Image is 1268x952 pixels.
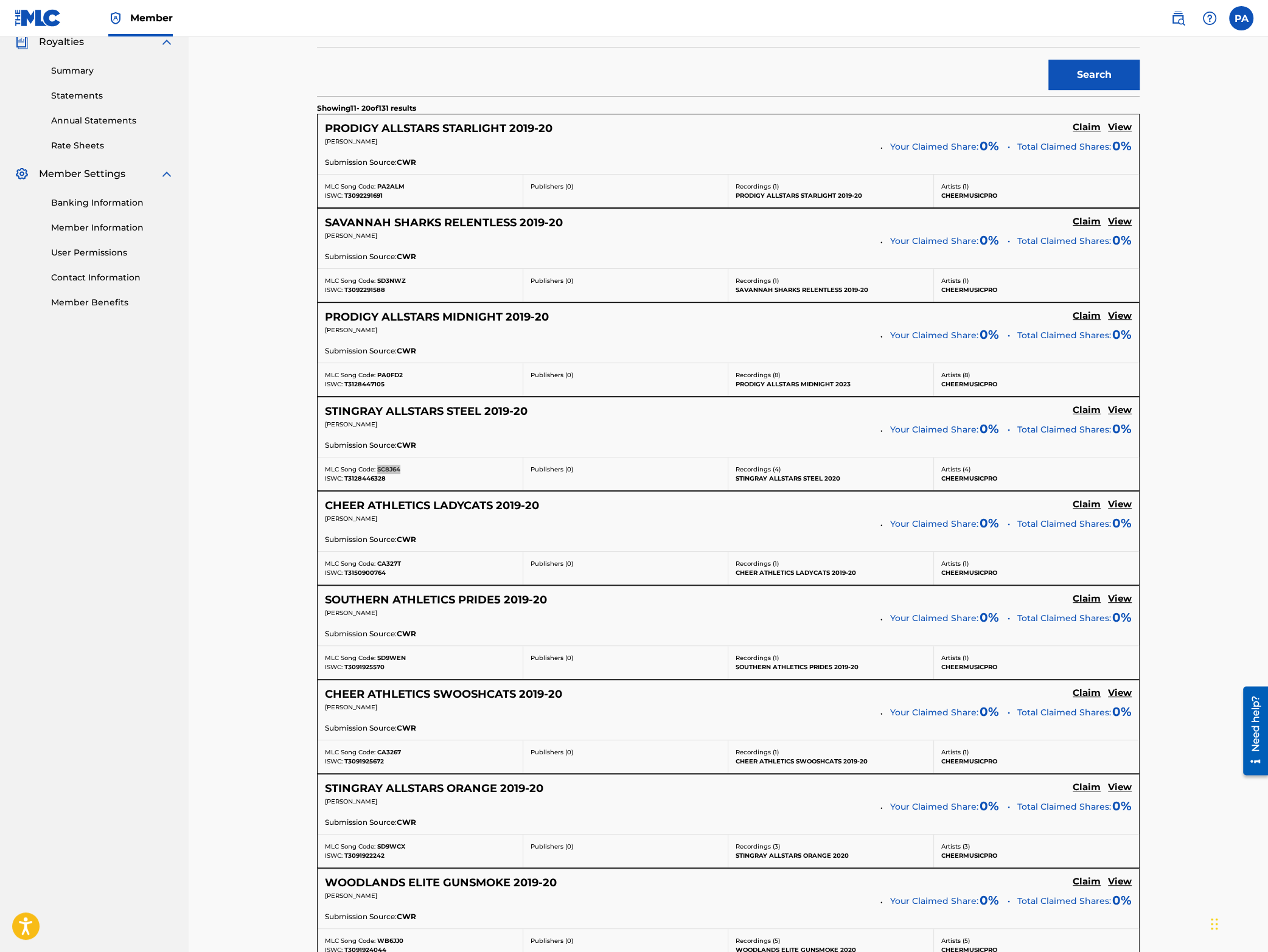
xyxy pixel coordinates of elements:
[377,465,400,473] span: SC8J64
[397,157,416,168] span: CWR
[1112,420,1132,438] span: 0%
[890,141,978,153] span: Your Claimed Share:
[1112,891,1132,909] span: 0%
[736,851,926,860] p: STINGRAY ALLSTARS ORANGE 2020
[325,440,397,451] span: Submission Source:
[736,380,926,389] p: PRODIGY ALLSTARS MIDNIGHT 2023
[980,608,999,627] span: 0 %
[736,653,926,662] p: Recordings ( 1 )
[377,371,403,379] span: PA0FD2
[325,817,397,828] span: Submission Source:
[397,346,416,356] span: CWR
[325,892,377,900] span: [PERSON_NAME]
[941,285,1132,294] p: CHEERMUSICPRO
[397,911,416,922] span: CWR
[1211,906,1218,942] div: Drag
[1171,11,1185,26] img: search
[325,628,397,639] span: Submission Source:
[736,936,926,945] p: Recordings ( 5 )
[531,842,721,851] p: Publishers ( 0 )
[325,609,377,617] span: [PERSON_NAME]
[51,221,174,234] a: Member Information
[377,182,405,190] span: PA2ALM
[736,191,926,200] p: PRODIGY ALLSTARS STARLIGHT 2019-20
[1073,405,1101,416] h5: Claim
[1073,687,1101,699] h5: Claim
[130,11,173,25] span: Member
[397,817,416,828] span: CWR
[325,782,543,796] h5: STINGRAY ALLSTARS ORANGE 2019-20
[1073,310,1101,322] h5: Claim
[941,653,1132,662] p: Artists ( 1 )
[39,35,84,49] span: Royalties
[736,662,926,672] p: SOUTHERN ATHLETICS PRIDE5 2019-20
[344,474,386,482] span: T3128446328
[980,137,999,155] span: 0 %
[890,801,978,813] span: Your Claimed Share:
[325,310,549,324] h5: PRODIGY ALLSTARS MIDNIGHT 2019-20
[325,852,343,860] span: ISWC:
[1108,687,1132,699] h5: View
[1112,325,1132,344] span: 0%
[1073,593,1101,605] h5: Claim
[1017,801,1111,813] span: Total Claimed Shares:
[159,167,174,181] img: expand
[941,474,1132,483] p: CHEERMUSICPRO
[1108,405,1132,416] h5: View
[941,662,1132,672] p: CHEERMUSICPRO
[325,757,343,765] span: ISWC:
[1073,876,1101,888] h5: Claim
[325,326,377,334] span: [PERSON_NAME]
[1207,894,1268,952] div: Chat Widget
[39,167,125,181] span: Member Settings
[325,405,528,419] h5: STINGRAY ALLSTARS STEEL 2019-20
[736,748,926,757] p: Recordings ( 1 )
[325,420,377,428] span: [PERSON_NAME]
[1017,612,1111,625] span: Total Claimed Shares:
[377,937,403,945] span: WB6JJ0
[344,663,385,671] span: T3091925570
[941,559,1132,568] p: Artists ( 1 )
[1108,405,1132,418] a: View
[1108,216,1132,229] a: View
[325,797,377,805] span: [PERSON_NAME]
[1017,329,1111,342] span: Total Claimed Shares:
[325,534,397,545] span: Submission Source:
[1197,6,1222,30] div: Help
[980,420,999,438] span: 0 %
[325,216,563,230] h5: SAVANNAH SHARKS RELENTLESS 2019-20
[736,568,926,577] p: CHEER ATHLETICS LADYCATS 2019-20
[344,192,383,200] span: T3092291691
[941,757,1132,766] p: CHEERMUSICPRO
[1112,514,1132,532] span: 0%
[890,612,978,625] span: Your Claimed Share:
[980,325,999,344] span: 0 %
[1229,6,1253,30] div: User Menu
[1108,122,1132,135] a: View
[397,628,416,639] span: CWR
[890,423,978,436] span: Your Claimed Share:
[890,329,978,342] span: Your Claimed Share:
[325,277,375,285] span: MLC Song Code:
[397,723,416,734] span: CWR
[941,380,1132,389] p: CHEERMUSICPRO
[325,346,397,356] span: Submission Source:
[344,852,385,860] span: T3091922242
[325,474,343,482] span: ISWC:
[1108,782,1132,795] a: View
[1017,235,1111,248] span: Total Claimed Shares:
[344,757,384,765] span: T3091925672
[1108,310,1132,324] a: View
[736,842,926,851] p: Recordings ( 3 )
[325,499,539,513] h5: CHEER ATHLETICS LADYCATS 2019-20
[1112,231,1132,249] span: 0%
[344,569,386,577] span: T3150900764
[941,936,1132,945] p: Artists ( 5 )
[325,569,343,577] span: ISWC:
[377,748,401,756] span: CA3267
[941,276,1132,285] p: Artists ( 1 )
[1017,423,1111,436] span: Total Claimed Shares:
[1112,703,1132,721] span: 0%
